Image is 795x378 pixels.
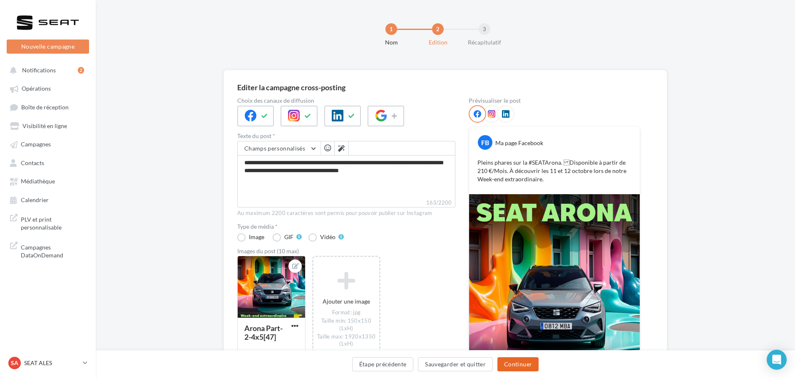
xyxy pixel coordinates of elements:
label: Type de média * [237,224,455,230]
label: Choix des canaux de diffusion [237,98,455,104]
div: Editer la campagne cross-posting [237,84,345,91]
span: Visibilité en ligne [22,122,67,129]
button: Étape précédente [352,357,414,371]
label: Texte du post * [237,133,455,139]
span: PLV et print personnalisable [21,214,86,232]
p: SEAT ALES [24,359,79,367]
a: Calendrier [5,192,91,207]
span: Opérations [22,85,51,92]
a: Visibilité en ligne [5,118,91,133]
div: Récapitulatif [458,38,511,47]
div: 2 [432,23,444,35]
button: Notifications 2 [5,62,87,77]
a: Campagnes [5,136,91,151]
span: Calendrier [21,196,49,203]
a: Médiathèque [5,173,91,188]
a: Opérations [5,81,91,96]
div: 3 [479,23,490,35]
div: 2 [78,67,84,74]
button: Nouvelle campagne [7,40,89,54]
div: Nom [365,38,418,47]
span: Champs personnalisés [244,145,305,152]
div: Prévisualiser le post [469,98,640,104]
div: Edition [411,38,465,47]
p: Pleins phares sur la #SEATArona. Disponible à partir de 210 €/Mois. À découvrir les 11 et 12 octo... [477,158,631,183]
span: Campagnes DataOnDemand [21,242,86,259]
div: Au maximum 2200 caractères sont permis pour pouvoir publier sur Instagram [237,210,455,217]
div: Images du post (10 max) [237,248,455,254]
div: Arona Part-2-4x5[47] [244,324,283,341]
div: Image [249,234,264,240]
button: Continuer [497,357,539,371]
div: 1 [385,23,397,35]
div: Open Intercom Messenger [767,350,787,370]
div: Ma page Facebook [495,139,543,147]
span: Boîte de réception [21,104,69,111]
div: GIF [284,234,293,240]
a: Contacts [5,155,91,170]
a: Boîte de réception [5,99,91,115]
span: Médiathèque [21,178,55,185]
span: SA [11,359,18,367]
span: Notifications [22,67,56,74]
button: Champs personnalisés [238,141,320,156]
span: Contacts [21,159,44,166]
a: PLV et print personnalisable [5,210,91,235]
div: Vidéo [320,234,335,240]
label: 163/2200 [237,198,455,208]
button: Sauvegarder et quitter [418,357,493,371]
a: Campagnes DataOnDemand [5,238,91,263]
div: FB [478,135,492,150]
a: SA SEAT ALES [7,355,89,371]
span: Campagnes [21,141,51,148]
